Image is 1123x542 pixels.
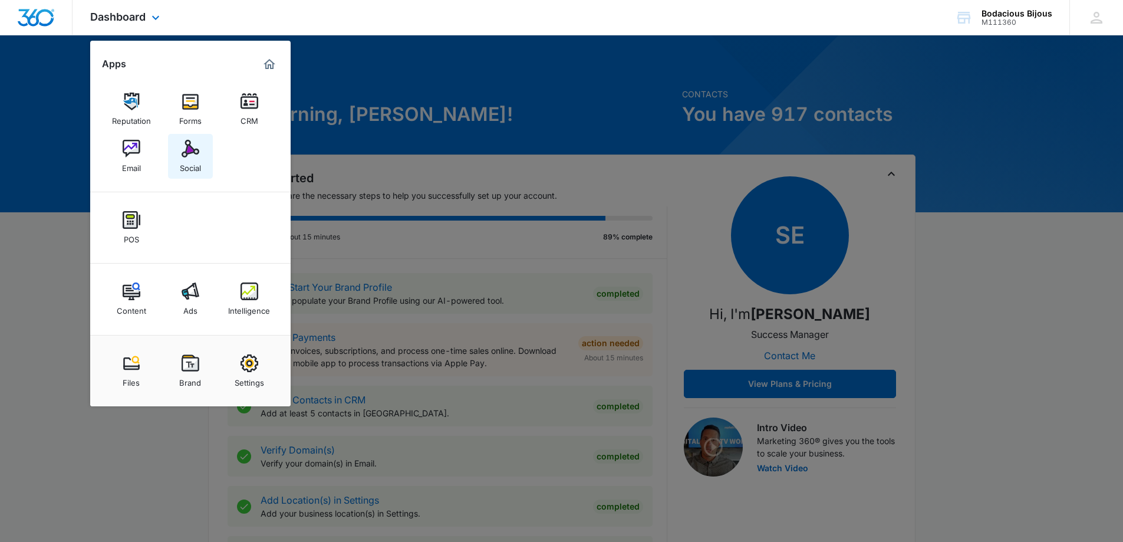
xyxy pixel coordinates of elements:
[227,277,272,321] a: Intelligence
[183,300,197,316] div: Ads
[109,134,154,179] a: Email
[122,157,141,173] div: Email
[117,300,146,316] div: Content
[235,372,264,387] div: Settings
[123,372,140,387] div: Files
[180,157,201,173] div: Social
[168,349,213,393] a: Brand
[102,58,126,70] h2: Apps
[982,9,1052,18] div: account name
[260,55,279,74] a: Marketing 360® Dashboard
[109,349,154,393] a: Files
[241,110,258,126] div: CRM
[179,372,201,387] div: Brand
[179,110,202,126] div: Forms
[109,205,154,250] a: POS
[227,87,272,132] a: CRM
[228,300,270,316] div: Intelligence
[112,110,151,126] div: Reputation
[168,277,213,321] a: Ads
[227,349,272,393] a: Settings
[109,87,154,132] a: Reputation
[124,229,139,244] div: POS
[982,18,1052,27] div: account id
[90,11,146,23] span: Dashboard
[109,277,154,321] a: Content
[168,87,213,132] a: Forms
[168,134,213,179] a: Social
